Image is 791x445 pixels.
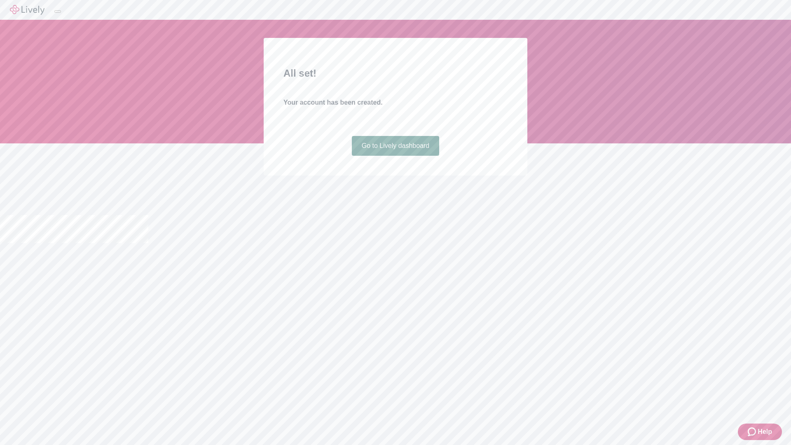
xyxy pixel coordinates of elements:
[738,424,782,440] button: Zendesk support iconHelp
[283,98,508,108] h4: Your account has been created.
[283,66,508,81] h2: All set!
[758,427,772,437] span: Help
[748,427,758,437] svg: Zendesk support icon
[10,5,44,15] img: Lively
[54,10,61,13] button: Log out
[352,136,440,156] a: Go to Lively dashboard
